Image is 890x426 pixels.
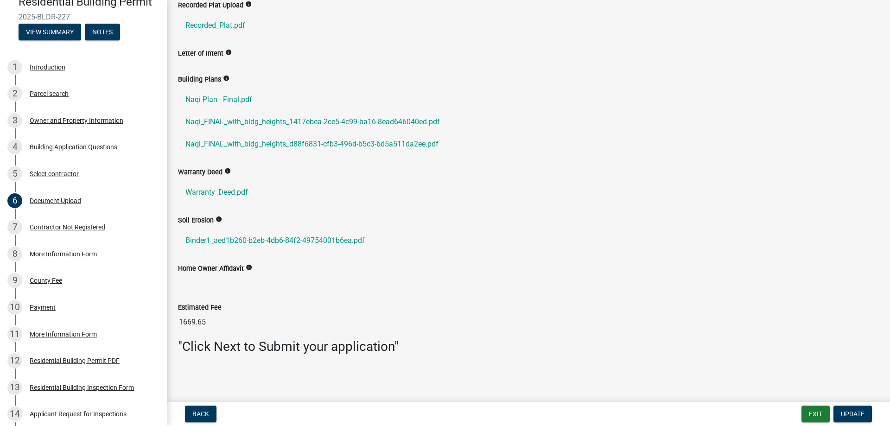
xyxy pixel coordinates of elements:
[30,197,81,204] div: Document Upload
[30,277,62,284] div: County Fee
[30,90,69,97] div: Parcel search
[833,406,872,422] button: Update
[7,193,22,208] div: 6
[7,86,22,101] div: 2
[801,406,830,422] button: Exit
[7,113,22,128] div: 3
[178,51,223,57] label: Letter of Intent
[85,29,120,36] wm-modal-confirm: Notes
[178,217,214,224] label: Soil Erosion
[224,168,231,174] i: info
[178,111,879,133] a: Naqi_FINAL_with_bldg_heights_1417ebea-2ce5-4c99-ba16-8ead646040ed.pdf
[178,169,222,176] label: Warranty Deed
[216,216,222,223] i: info
[7,273,22,288] div: 9
[178,339,879,355] h3: "Click Next to Submit your application"
[30,117,123,124] div: Owner and Property Information
[192,410,209,418] span: Back
[178,266,244,272] label: Home Owner Affidavit
[178,181,879,203] a: Warranty_Deed.pdf
[223,75,229,82] i: info
[7,60,22,75] div: 1
[178,89,879,111] a: Naqi Plan - Final.pdf
[30,224,105,230] div: Contractor Not Registered
[30,304,56,311] div: Payment
[7,327,22,342] div: 11
[30,384,134,391] div: Residential Building Inspection Form
[225,49,232,56] i: info
[178,76,221,83] label: Building Plans
[246,264,252,271] i: info
[19,13,148,21] span: 2025-BLDR-227
[7,300,22,315] div: 10
[7,380,22,395] div: 13
[178,305,222,311] label: Estimated Fee
[245,1,252,7] i: info
[30,251,97,257] div: More Information Form
[178,229,879,252] a: Binder1_aed1b260-b2eb-4db6-84f2-49754001b6ea.pdf
[85,24,120,40] button: Notes
[19,24,81,40] button: View Summary
[30,357,120,364] div: Residential Building Permit PDF
[30,411,127,417] div: Applicant Request for Inspections
[7,353,22,368] div: 12
[19,29,81,36] wm-modal-confirm: Summary
[7,407,22,421] div: 14
[30,331,97,337] div: More Information Form
[7,247,22,261] div: 8
[178,133,879,155] a: Naqi_FINAL_with_bldg_heights_d88f6831-cfb3-496d-b5c3-bd5a511da2ee.pdf
[185,406,216,422] button: Back
[841,410,865,418] span: Update
[178,2,243,9] label: Recorded Plat Upload
[7,140,22,154] div: 4
[30,171,79,177] div: Select contractor
[178,14,879,37] a: Recorded_Plat.pdf
[7,220,22,235] div: 7
[7,166,22,181] div: 5
[30,144,117,150] div: Building Application Questions
[30,64,65,70] div: Introduction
